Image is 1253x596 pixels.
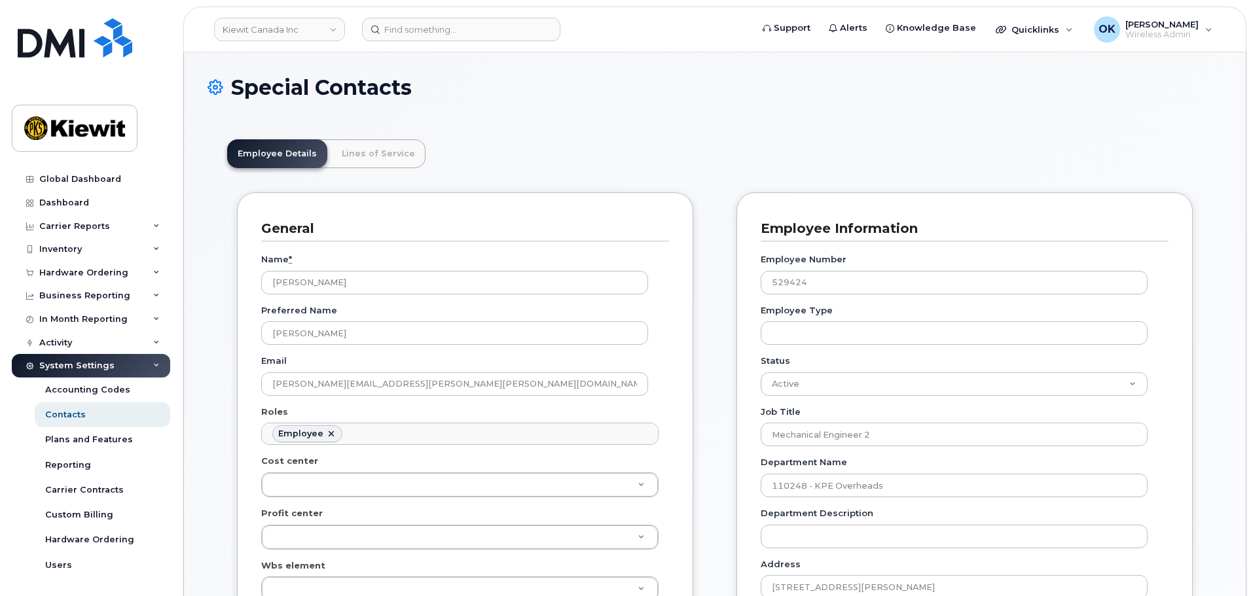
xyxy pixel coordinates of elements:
[208,76,1222,99] h1: Special Contacts
[761,253,846,266] label: Employee Number
[261,253,292,266] label: Name
[261,507,323,519] label: Profit center
[761,220,1159,237] h3: Employee Information
[261,220,659,237] h3: General
[261,304,337,317] label: Preferred Name
[227,139,327,168] a: Employee Details
[761,507,873,519] label: Department Description
[761,355,790,367] label: Status
[761,456,847,468] label: Department Name
[278,429,323,439] div: Employee
[261,455,318,467] label: Cost center
[761,406,801,418] label: Job Title
[261,559,325,572] label: Wbs element
[261,406,288,418] label: Roles
[261,355,287,367] label: Email
[761,558,801,570] label: Address
[331,139,426,168] a: Lines of Service
[289,254,292,264] abbr: required
[761,304,833,317] label: Employee Type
